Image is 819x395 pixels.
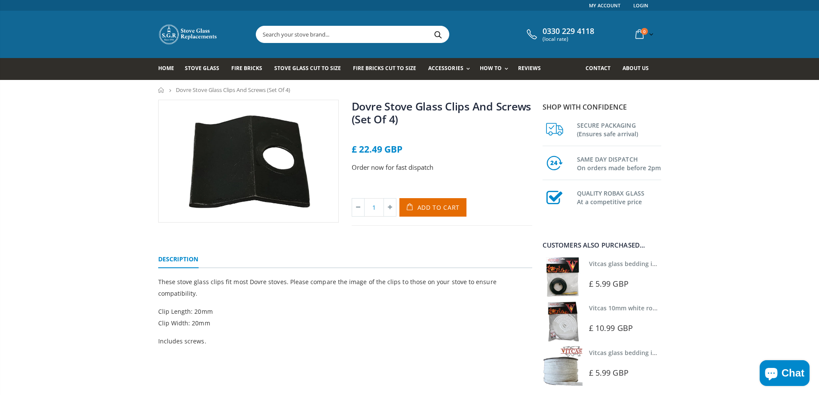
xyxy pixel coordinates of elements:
[352,162,532,172] p: Order now for fast dispatch
[231,64,262,72] span: Fire Bricks
[589,323,633,333] span: £ 10.99 GBP
[543,346,583,386] img: Vitcas stove glass bedding in tape
[480,58,512,80] a: How To
[589,304,758,312] a: Vitcas 10mm white rope kit - includes rope seal and glue!
[589,367,629,378] span: £ 5.99 GBP
[158,58,181,80] a: Home
[577,119,661,138] h3: SECURE PACKAGING (Ensures safe arrival)
[256,26,545,43] input: Search your stove brand...
[586,58,617,80] a: Contact
[352,143,402,155] span: £ 22.49 GBP
[525,27,594,42] a: 0330 229 4118 (local rate)
[428,58,474,80] a: Accessories
[589,349,772,357] a: Vitcas glass bedding in tape - 2mm x 15mm x 2 meters (White)
[352,99,531,126] a: Dovre Stove Glass Clips And Screws (Set Of 4)
[158,276,532,299] p: These stove glass clips fit most Dovre stoves. Please compare the image of the clips to those on ...
[632,26,655,43] a: 0
[176,86,290,94] span: Dovre Stove Glass Clips And Screws (Set Of 4)
[158,24,218,45] img: Stove Glass Replacement
[399,198,467,217] button: Add to Cart
[518,58,547,80] a: Reviews
[543,102,661,112] p: Shop with confidence
[158,87,165,93] a: Home
[185,64,219,72] span: Stove Glass
[589,260,749,268] a: Vitcas glass bedding in tape - 2mm x 10mm x 2 meters
[353,64,416,72] span: Fire Bricks Cut To Size
[185,58,226,80] a: Stove Glass
[353,58,423,80] a: Fire Bricks Cut To Size
[543,27,594,36] span: 0330 229 4118
[543,301,583,341] img: Vitcas white rope, glue and gloves kit 10mm
[231,58,269,80] a: Fire Bricks
[543,257,583,297] img: Vitcas stove glass bedding in tape
[586,64,610,72] span: Contact
[158,306,532,329] p: Clip Length: 20mm Clip Width: 20mm
[518,64,541,72] span: Reviews
[158,64,174,72] span: Home
[429,26,448,43] button: Search
[543,36,594,42] span: (local rate)
[158,335,532,347] p: Includes screws.
[543,242,661,248] div: Customers also purchased...
[428,64,463,72] span: Accessories
[577,153,661,172] h3: SAME DAY DISPATCH On orders made before 2pm
[641,28,648,35] span: 0
[589,279,629,289] span: £ 5.99 GBP
[274,58,347,80] a: Stove Glass Cut To Size
[757,360,812,388] inbox-online-store-chat: Shopify online store chat
[577,187,661,206] h3: QUALITY ROBAX GLASS At a competitive price
[274,64,341,72] span: Stove Glass Cut To Size
[159,100,338,222] img: glass-clip-and-screw-for-dovre-stoves_800x_crop_center.webp
[417,203,460,211] span: Add to Cart
[158,251,199,268] a: Description
[480,64,502,72] span: How To
[623,64,649,72] span: About us
[623,58,655,80] a: About us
